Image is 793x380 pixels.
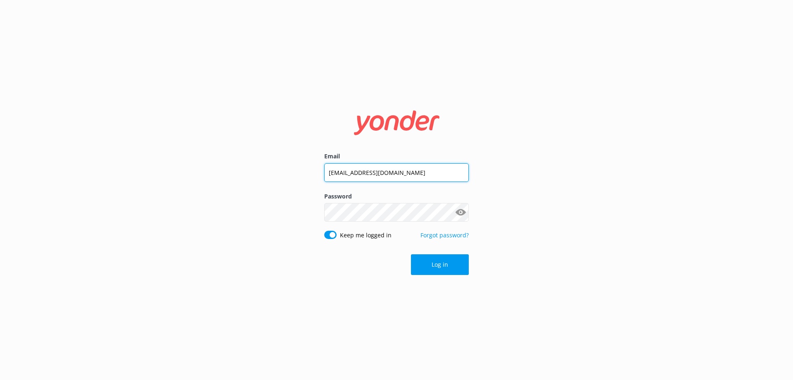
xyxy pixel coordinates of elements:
[420,231,469,239] a: Forgot password?
[340,231,392,240] label: Keep me logged in
[411,254,469,275] button: Log in
[324,163,469,182] input: user@emailaddress.com
[324,192,469,201] label: Password
[452,204,469,221] button: Show password
[324,152,469,161] label: Email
